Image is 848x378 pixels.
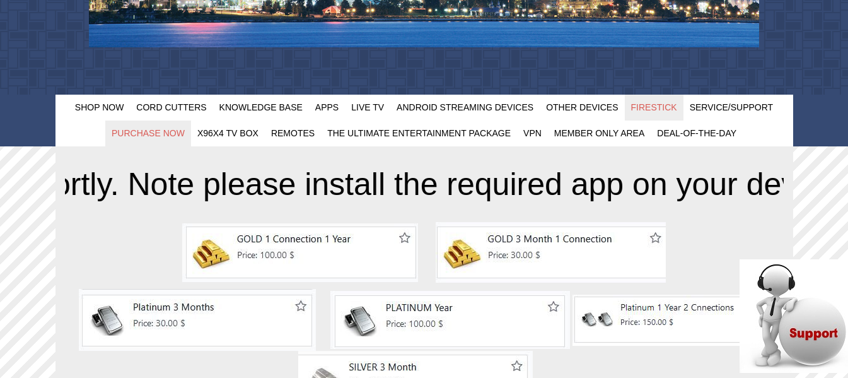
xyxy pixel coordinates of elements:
span: Other Devices [546,102,618,112]
a: Remotes [265,121,321,146]
a: Service/Support [683,95,780,121]
a: FireStick [625,95,683,121]
span: VPN [523,128,542,138]
a: VPN [517,121,548,146]
a: The Ultimate Entertainment Package [321,121,517,146]
a: Knowledge Base [213,95,309,121]
a: Member Only Area [548,121,651,146]
span: Cord Cutters [136,102,206,112]
a: Other Devices [540,95,624,121]
a: X96X4 TV Box [191,121,265,146]
span: FireStick [631,102,677,112]
a: Shop Now [69,95,131,121]
iframe: chat widget [735,254,848,378]
span: Member Only Area [554,128,644,138]
span: Purchase Now [112,128,185,138]
img: Links to https://wftv.odoo.com/shop/gold-1-year-1-connection-only-37 [182,223,418,282]
a: Purchase Now [105,121,191,146]
img: Links to https://pub36.bravenet.com/emailfwd/show.php?formid=4171&usernum=3040742970 [330,291,570,349]
a: Apps [309,95,345,121]
span: Apps [315,102,339,112]
img: Links to https://pub36.bravenet.com/emailfwd/show.php?formid=4124&usernum=3040742970 [436,222,666,283]
a: Cord Cutters [130,95,212,121]
span: Knowledge Base [219,102,303,112]
a: Android Streaming Devices [390,95,540,121]
img: Links to https://pub36.bravenet.com/emailfwd/show.php?formid=4170&usernum=3040742970 [79,289,316,351]
span: Android Streaming Devices [397,102,533,112]
a: Deal-Of-The-Day [651,121,743,146]
span: Remotes [271,128,315,138]
span: Deal-Of-The-Day [657,128,736,138]
span: X96X4 TV Box [197,128,258,138]
marquee: Click the appropriate Link below. Fill in the Form. You will receive an email shortly. Note pleas... [65,159,784,210]
span: The Ultimate Entertainment Package [327,128,511,138]
span: Service/Support [690,102,774,112]
span: Live TV [351,102,384,112]
a: Live TV [345,95,390,121]
img: Chat attention grabber [5,5,119,119]
img: Links to https://wftv.odoo.com/shop/platinum-1year-2-connections-38 [572,295,769,346]
span: Shop Now [75,102,124,112]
